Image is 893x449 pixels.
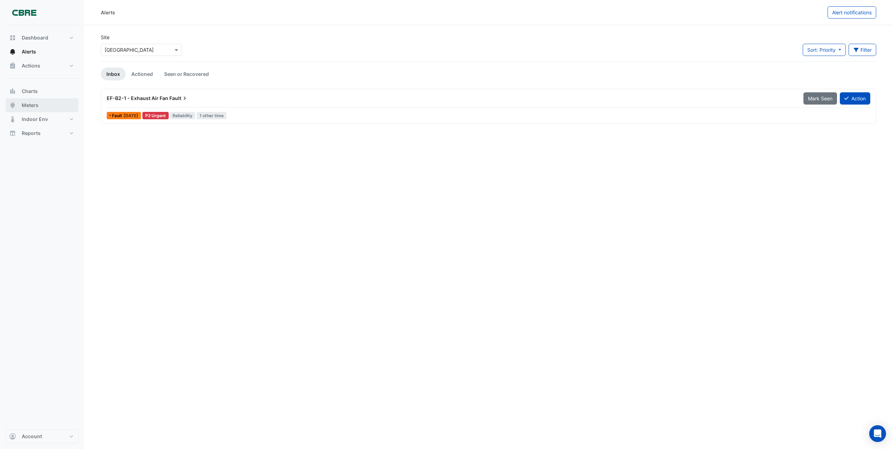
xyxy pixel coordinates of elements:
[828,6,876,19] button: Alert notifications
[9,62,16,69] app-icon: Actions
[8,6,40,20] img: Company Logo
[840,92,870,105] button: Action
[9,102,16,109] app-icon: Meters
[142,112,169,119] div: P2 Urgent
[101,34,110,41] label: Site
[22,102,38,109] span: Meters
[22,48,36,55] span: Alerts
[6,98,78,112] button: Meters
[6,429,78,443] button: Account
[9,34,16,41] app-icon: Dashboard
[9,48,16,55] app-icon: Alerts
[169,95,188,102] span: Fault
[6,45,78,59] button: Alerts
[124,113,138,118] span: Wed 03-Sep-2025 15:32 AEST
[6,126,78,140] button: Reports
[807,47,836,53] span: Sort: Priority
[112,114,124,118] span: Fault
[197,112,226,119] span: 1 other time
[6,59,78,73] button: Actions
[22,116,48,123] span: Indoor Env
[9,116,16,123] app-icon: Indoor Env
[126,67,159,80] a: Actioned
[6,84,78,98] button: Charts
[832,9,872,15] span: Alert notifications
[9,88,16,95] app-icon: Charts
[22,62,40,69] span: Actions
[869,425,886,442] div: Open Intercom Messenger
[101,67,126,80] a: Inbox
[808,95,832,101] span: Mark Seen
[22,433,42,440] span: Account
[170,112,196,119] span: Reliability
[6,31,78,45] button: Dashboard
[803,92,837,105] button: Mark Seen
[9,130,16,137] app-icon: Reports
[803,44,846,56] button: Sort: Priority
[6,112,78,126] button: Indoor Env
[22,130,41,137] span: Reports
[159,67,215,80] a: Seen or Recovered
[101,9,115,16] div: Alerts
[22,88,38,95] span: Charts
[107,95,168,101] span: EF-B2-1 - Exhaust Air Fan
[849,44,877,56] button: Filter
[22,34,48,41] span: Dashboard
